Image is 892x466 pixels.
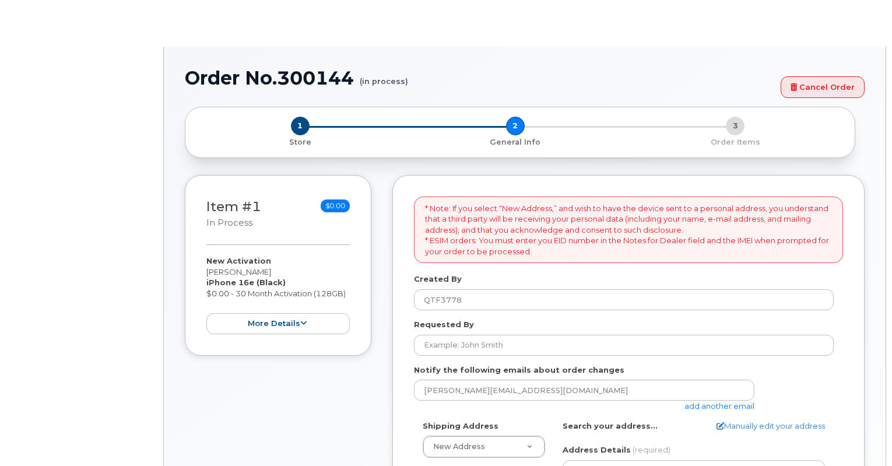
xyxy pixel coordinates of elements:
[195,135,405,148] a: 1 Store
[360,68,408,86] small: (in process)
[206,256,271,265] strong: New Activation
[414,380,754,401] input: Example: john@appleseed.com
[206,313,350,335] button: more details
[321,199,350,212] span: $0.00
[433,442,485,451] span: New Address
[291,117,310,135] span: 1
[206,199,261,229] h3: Item #1
[414,274,462,285] label: Created By
[185,68,775,88] h1: Order No.300144
[199,137,401,148] p: Store
[781,76,865,98] a: Cancel Order
[563,444,631,456] label: Address Details
[423,421,498,432] label: Shipping Address
[684,401,754,411] a: add another email
[414,335,834,356] input: Example: John Smith
[717,421,825,432] a: Manually edit your address
[425,203,832,257] p: * Note: If you select “New Address,” and wish to have the device sent to a personal address, you ...
[633,445,670,454] span: (required)
[206,255,350,334] div: [PERSON_NAME] $0.00 - 30 Month Activation (128GB)
[563,421,658,432] label: Search your address...
[414,365,624,376] label: Notify the following emails about order changes
[414,319,474,330] label: Requested By
[206,278,286,287] strong: iPhone 16e (Black)
[206,218,252,228] small: in process
[423,436,545,457] a: New Address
